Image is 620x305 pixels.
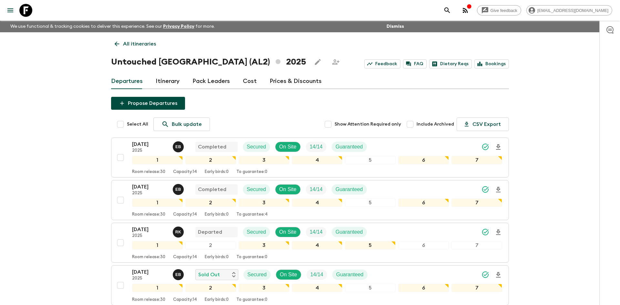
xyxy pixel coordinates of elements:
p: Capacity: 14 [173,255,197,260]
button: search adventures [441,4,454,17]
button: Dismiss [385,22,406,31]
p: 2025 [132,148,168,153]
div: 7 [451,241,502,249]
a: Dietary Reqs [429,59,472,68]
span: Robert Kaca [173,229,185,234]
p: All itineraries [123,40,156,48]
a: Pack Leaders [192,74,230,89]
a: Privacy Policy [163,24,194,29]
p: Early birds: 0 [205,212,229,217]
p: 2025 [132,233,168,239]
svg: Download Onboarding [494,143,502,151]
svg: Download Onboarding [494,186,502,194]
p: Bulk update [172,120,202,128]
div: On Site [275,184,301,195]
p: Sold Out [198,271,220,279]
p: Room release: 30 [132,169,165,175]
p: Capacity: 14 [173,212,197,217]
span: Show Attention Required only [335,121,401,127]
span: Include Archived [417,121,454,127]
p: To guarantee: 4 [236,212,268,217]
button: [DATE]2025Erild BallaCompletedSecuredOn SiteTrip FillGuaranteed1234567Room release:30Capacity:14E... [111,137,509,178]
p: [DATE] [132,183,168,191]
div: 6 [398,198,449,207]
p: On Site [280,271,297,279]
a: Bookings [474,59,509,68]
svg: Download Onboarding [494,229,502,236]
div: 5 [345,241,396,249]
p: Room release: 30 [132,212,165,217]
a: Itinerary [156,74,180,89]
button: CSV Export [457,117,509,131]
div: 2 [185,156,236,164]
button: Propose Departures [111,97,185,110]
p: On Site [279,228,296,236]
span: Share this itinerary [329,56,342,68]
div: Secured [243,184,270,195]
div: Secured [243,142,270,152]
p: Room release: 30 [132,297,165,302]
div: Secured [243,227,270,237]
div: 7 [451,156,502,164]
div: 1 [132,198,183,207]
span: Erild Balla [173,271,185,276]
div: 4 [292,198,343,207]
div: 3 [239,156,289,164]
p: 14 / 14 [310,186,323,193]
p: Guaranteed [336,271,364,279]
p: 14 / 14 [310,143,323,151]
a: All itineraries [111,37,160,50]
a: Departures [111,74,143,89]
div: 5 [345,156,396,164]
p: Departed [198,228,222,236]
button: Edit this itinerary [311,56,324,68]
p: [DATE] [132,140,168,148]
span: Erild Balla [173,143,185,148]
div: On Site [275,142,301,152]
div: Trip Fill [306,184,326,195]
div: 6 [398,284,449,292]
svg: Synced Successfully [481,228,489,236]
p: 2025 [132,276,168,281]
button: [DATE]2025Erild BallaCompletedSecuredOn SiteTrip FillGuaranteed1234567Room release:30Capacity:14E... [111,180,509,220]
div: 7 [451,198,502,207]
div: 4 [292,241,343,249]
p: Guaranteed [336,143,363,151]
div: 3 [239,241,289,249]
div: 1 [132,156,183,164]
p: Guaranteed [336,186,363,193]
div: 5 [345,198,396,207]
a: Feedback [364,59,400,68]
div: 4 [292,156,343,164]
a: Prices & Discounts [270,74,322,89]
p: Early birds: 0 [205,169,229,175]
svg: Synced Successfully [481,271,489,279]
svg: Synced Successfully [481,186,489,193]
svg: Synced Successfully [481,143,489,151]
div: On Site [276,269,301,280]
p: [DATE] [132,226,168,233]
div: 4 [292,284,343,292]
p: 2025 [132,191,168,196]
p: Capacity: 14 [173,169,197,175]
p: 14 / 14 [310,271,323,279]
a: Give feedback [477,5,521,15]
div: 1 [132,241,183,249]
div: On Site [275,227,301,237]
p: On Site [279,186,296,193]
a: Bulk update [153,117,210,131]
p: Completed [198,186,226,193]
p: We use functional & tracking cookies to deliver this experience. See our for more. [8,21,217,32]
div: 3 [239,198,289,207]
p: E B [175,272,181,277]
p: On Site [279,143,296,151]
div: 2 [185,241,236,249]
div: 6 [398,156,449,164]
span: [EMAIL_ADDRESS][DOMAIN_NAME] [534,8,612,13]
p: Secured [247,228,266,236]
p: To guarantee: 0 [236,255,267,260]
h1: Untouched [GEOGRAPHIC_DATA] (AL2) 2025 [111,56,306,68]
svg: Download Onboarding [494,271,502,279]
button: EB [173,269,185,280]
div: 1 [132,284,183,292]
